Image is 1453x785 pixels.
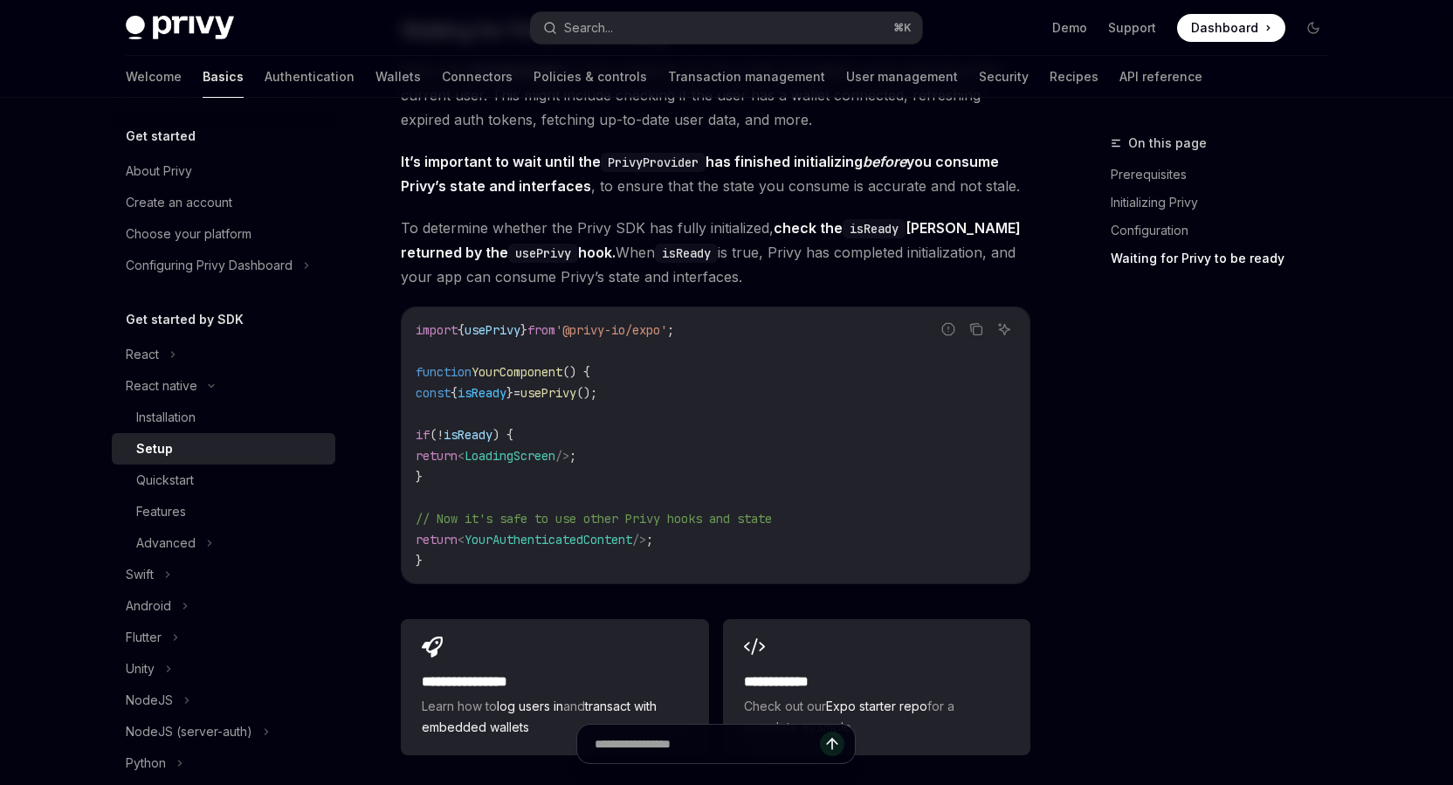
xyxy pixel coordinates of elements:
span: LoadingScreen [465,448,555,464]
span: Check out our for a complete example [744,696,1009,738]
span: (); [576,385,597,401]
em: before [863,153,906,170]
span: < [458,448,465,464]
div: Create an account [126,192,232,213]
a: Installation [112,402,335,433]
a: Policies & controls [534,56,647,98]
span: ⌘ K [893,21,912,35]
a: Welcome [126,56,182,98]
span: } [506,385,513,401]
strong: It’s important to wait until the has finished initializing you consume Privy’s state and interfaces [401,153,999,195]
a: log users in [497,699,563,713]
a: Recipes [1050,56,1098,98]
span: if [416,427,430,443]
h5: Get started by SDK [126,309,244,330]
a: Connectors [442,56,513,98]
span: YourComponent [472,364,562,380]
div: NodeJS (server-auth) [126,721,252,742]
div: Configuring Privy Dashboard [126,255,293,276]
div: Choose your platform [126,224,251,244]
span: Dashboard [1191,19,1258,37]
span: return [416,448,458,464]
div: React [126,344,159,365]
span: < [458,532,465,547]
span: = [513,385,520,401]
span: ! [437,427,444,443]
a: User management [846,56,958,98]
div: Swift [126,564,154,585]
span: isReady [458,385,506,401]
div: Advanced [136,533,196,554]
span: { [458,322,465,338]
a: Waiting for Privy to be ready [1111,244,1341,272]
span: from [527,322,555,338]
div: Installation [136,407,196,428]
span: return [416,532,458,547]
code: isReady [655,244,718,263]
span: Learn how to and [422,696,687,738]
span: ( [430,427,437,443]
a: Security [979,56,1029,98]
span: , to ensure that the state you consume is accurate and not stale. [401,149,1030,198]
div: About Privy [126,161,192,182]
span: ; [667,322,674,338]
a: Features [112,496,335,527]
button: Search...⌘K [531,12,922,44]
div: Unity [126,658,155,679]
div: Python [126,753,166,774]
div: Search... [564,17,613,38]
a: Setup [112,433,335,465]
span: To determine whether the Privy SDK has fully initialized, When is true, Privy has completed initi... [401,216,1030,289]
a: About Privy [112,155,335,187]
div: Features [136,501,186,522]
a: Transaction management [668,56,825,98]
span: // Now it's safe to use other Privy hooks and state [416,511,772,527]
img: dark logo [126,16,234,40]
span: import [416,322,458,338]
code: usePrivy [508,244,578,263]
span: } [520,322,527,338]
span: ; [569,448,576,464]
span: } [416,553,423,568]
code: PrivyProvider [601,153,706,172]
a: **** **** **Check out ourExpo starter repofor a complete example [723,619,1030,755]
a: Support [1108,19,1156,37]
a: Prerequisites [1111,161,1341,189]
a: Expo starter repo [826,699,927,713]
button: Send message [820,732,844,756]
span: On this page [1128,133,1207,154]
a: Dashboard [1177,14,1285,42]
span: ; [646,532,653,547]
div: Quickstart [136,470,194,491]
h5: Get started [126,126,196,147]
div: Setup [136,438,173,459]
a: Configuration [1111,217,1341,244]
span: () { [562,364,590,380]
span: const [416,385,451,401]
button: Report incorrect code [937,318,960,341]
span: '@privy-io/expo' [555,322,667,338]
div: Android [126,596,171,616]
div: NodeJS [126,690,173,711]
a: Authentication [265,56,355,98]
span: } [416,469,423,485]
span: YourAuthenticatedContent [465,532,632,547]
div: Flutter [126,627,162,648]
span: isReady [444,427,492,443]
a: Choose your platform [112,218,335,250]
span: usePrivy [520,385,576,401]
span: ) { [492,427,513,443]
button: Copy the contents from the code block [965,318,988,341]
span: /> [555,448,569,464]
div: React native [126,375,197,396]
button: Ask AI [993,318,1016,341]
a: Initializing Privy [1111,189,1341,217]
a: Quickstart [112,465,335,496]
button: Toggle dark mode [1299,14,1327,42]
span: function [416,364,472,380]
a: Basics [203,56,244,98]
a: API reference [1119,56,1202,98]
span: { [451,385,458,401]
code: isReady [843,219,906,238]
a: Wallets [375,56,421,98]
